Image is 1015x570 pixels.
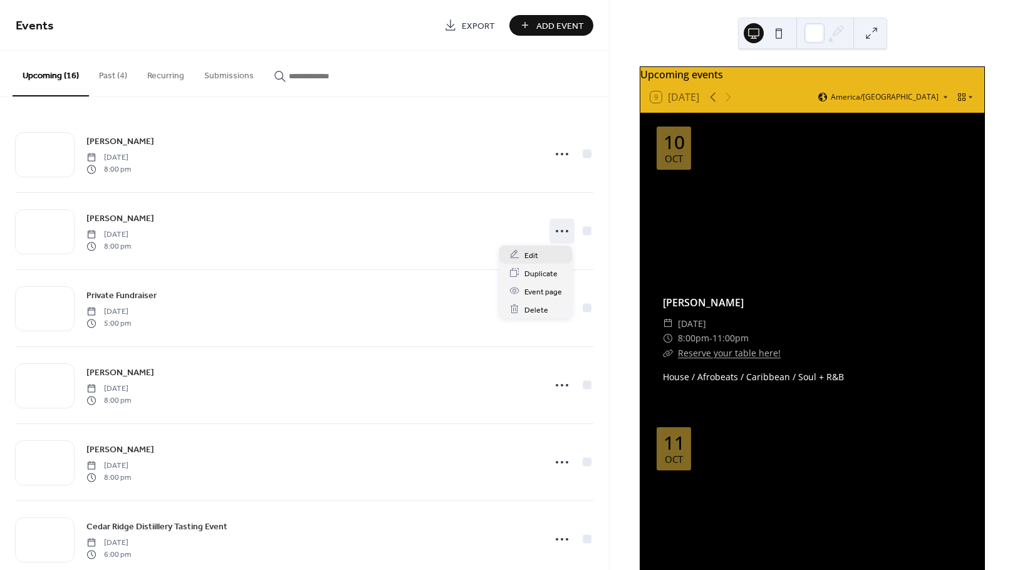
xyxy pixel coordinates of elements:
[86,460,131,472] span: [DATE]
[665,455,683,464] div: Oct
[86,288,157,303] a: Private Fundraiser
[86,365,154,380] a: [PERSON_NAME]
[435,15,504,36] a: Export
[524,303,548,316] span: Delete
[86,366,154,380] span: [PERSON_NAME]
[86,442,154,457] a: [PERSON_NAME]
[650,370,974,383] div: House / Afrobeats / Caribbean / Soul + R&B
[13,51,89,96] button: Upcoming (16)
[462,19,495,33] span: Export
[640,67,984,82] div: Upcoming events
[86,521,227,534] span: Cedar Ridge Distiillery Tasting Event
[86,163,131,175] span: 8:00 pm
[663,346,673,361] div: ​
[16,14,54,38] span: Events
[678,316,706,331] span: [DATE]
[664,133,685,152] div: 10
[664,433,685,452] div: 11
[712,331,749,346] span: 11:00pm
[536,19,584,33] span: Add Event
[86,472,131,483] span: 8:00 pm
[86,519,227,534] a: Cedar Ridge Distiillery Tasting Event
[86,306,131,318] span: [DATE]
[663,316,673,331] div: ​
[86,134,154,148] a: [PERSON_NAME]
[86,318,131,329] span: 5:00 pm
[663,296,744,309] a: [PERSON_NAME]
[86,537,131,549] span: [DATE]
[86,395,131,406] span: 8:00 pm
[709,331,712,346] span: -
[86,241,131,252] span: 8:00 pm
[86,135,154,148] span: [PERSON_NAME]
[86,212,154,225] span: [PERSON_NAME]
[665,154,683,163] div: Oct
[86,383,131,395] span: [DATE]
[678,347,781,359] a: Reserve your table here!
[509,15,593,36] button: Add Event
[86,211,154,225] a: [PERSON_NAME]
[86,152,131,163] span: [DATE]
[89,51,137,95] button: Past (4)
[137,51,194,95] button: Recurring
[86,549,131,560] span: 6:00 pm
[86,443,154,457] span: [PERSON_NAME]
[86,289,157,303] span: Private Fundraiser
[524,249,538,262] span: Edit
[86,229,131,241] span: [DATE]
[194,51,264,95] button: Submissions
[663,331,673,346] div: ​
[524,285,562,298] span: Event page
[678,331,709,346] span: 8:00pm
[524,267,558,280] span: Duplicate
[831,93,939,101] span: America/[GEOGRAPHIC_DATA]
